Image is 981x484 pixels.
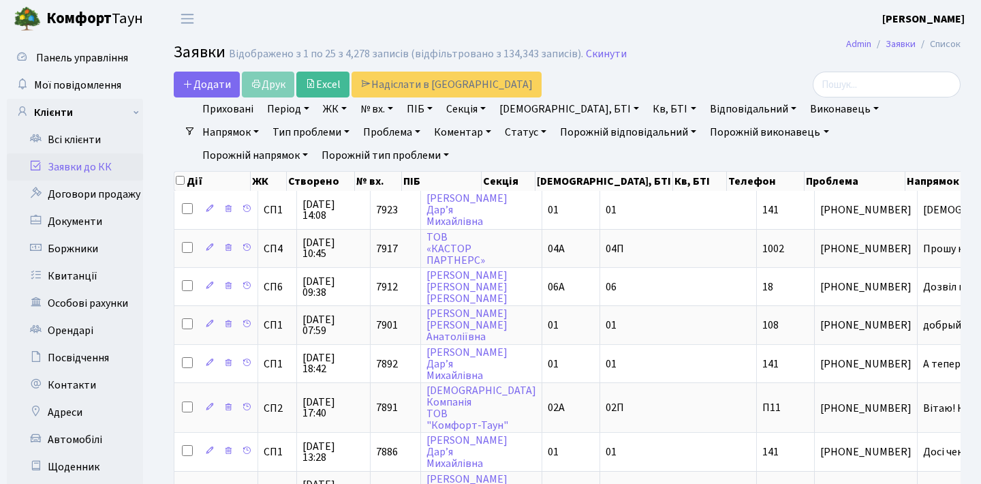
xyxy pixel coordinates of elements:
[548,444,559,459] span: 01
[46,7,143,31] span: Таун
[355,97,399,121] a: № вх.
[762,241,784,256] span: 1002
[820,243,912,254] span: [PHONE_NUMBER]
[174,40,225,64] span: Заявки
[813,72,961,97] input: Пошук...
[586,48,627,61] a: Скинути
[302,352,364,374] span: [DATE] 18:42
[762,357,779,372] span: 141
[264,205,291,215] span: СП1
[376,444,398,459] span: 7886
[805,172,905,191] th: Проблема
[302,199,364,221] span: [DATE] 14:08
[762,444,779,459] span: 141
[704,97,802,121] a: Відповідальний
[302,314,364,336] span: [DATE] 07:59
[402,172,482,191] th: ПІБ
[606,202,617,217] span: 01
[727,172,805,191] th: Телефон
[401,97,438,121] a: ПІБ
[820,359,912,369] span: [PHONE_NUMBER]
[262,97,315,121] a: Період
[826,30,981,59] nav: breadcrumb
[846,37,871,51] a: Admin
[548,318,559,333] span: 01
[820,282,912,292] span: [PHONE_NUMBER]
[606,241,624,256] span: 04П
[355,172,402,191] th: № вх.
[174,172,251,191] th: Дії
[376,241,398,256] span: 7917
[548,202,559,217] span: 01
[7,372,143,399] a: Контакти
[7,208,143,235] a: Документи
[762,279,773,294] span: 18
[482,172,535,191] th: Секція
[882,11,965,27] a: [PERSON_NAME]
[820,447,912,457] span: [PHONE_NUMBER]
[7,453,143,481] a: Щоденник
[426,230,485,268] a: ТОВ«КАСТОРПАРТНЕРС»
[886,37,916,51] a: Заявки
[7,290,143,317] a: Особові рахунки
[7,153,143,181] a: Заявки до КК
[264,320,291,331] span: СП1
[548,241,565,256] span: 04А
[7,317,143,344] a: Орендарі
[762,401,781,416] span: П11
[316,144,454,167] a: Порожній тип проблеми
[916,37,961,52] li: Список
[267,121,355,144] a: Тип проблеми
[197,144,313,167] a: Порожній напрямок
[7,99,143,126] a: Клієнти
[264,403,291,414] span: СП2
[7,426,143,453] a: Автомобілі
[34,78,121,93] span: Мої повідомлення
[426,191,508,229] a: [PERSON_NAME]Дар’яМихайлівна
[264,447,291,457] span: СП1
[183,77,231,92] span: Додати
[251,172,287,191] th: ЖК
[441,97,491,121] a: Секція
[704,121,834,144] a: Порожній виконавець
[358,121,426,144] a: Проблема
[426,433,508,471] a: [PERSON_NAME]Дар’яМихайлівна
[820,205,912,215] span: [PHONE_NUMBER]
[174,72,240,97] a: Додати
[229,48,583,61] div: Відображено з 1 по 25 з 4,278 записів (відфільтровано з 134,343 записів).
[264,243,291,254] span: СП4
[555,121,702,144] a: Порожній відповідальний
[606,318,617,333] span: 01
[287,172,355,191] th: Створено
[7,399,143,426] a: Адреси
[376,202,398,217] span: 7923
[7,262,143,290] a: Квитанції
[548,401,565,416] span: 02А
[7,72,143,99] a: Мої повідомлення
[36,50,128,65] span: Панель управління
[535,172,673,191] th: [DEMOGRAPHIC_DATA], БТІ
[302,237,364,259] span: [DATE] 10:45
[548,279,565,294] span: 06А
[197,97,259,121] a: Приховані
[426,306,508,344] a: [PERSON_NAME][PERSON_NAME]Анатоліївна
[426,345,508,383] a: [PERSON_NAME]Дар’яМихайлівна
[606,357,617,372] span: 01
[820,403,912,414] span: [PHONE_NUMBER]
[426,268,508,306] a: [PERSON_NAME][PERSON_NAME][PERSON_NAME]
[302,276,364,298] span: [DATE] 09:38
[805,97,884,121] a: Виконавець
[197,121,264,144] a: Напрямок
[499,121,552,144] a: Статус
[264,359,291,369] span: СП1
[7,44,143,72] a: Панель управління
[426,383,536,433] a: [DEMOGRAPHIC_DATA]КомпаніяТОВ"Комфорт-Таун"
[7,235,143,262] a: Боржники
[376,279,398,294] span: 7912
[429,121,497,144] a: Коментар
[673,172,727,191] th: Кв, БТІ
[7,344,143,372] a: Посвідчення
[376,357,398,372] span: 7892
[882,12,965,27] b: [PERSON_NAME]
[7,181,143,208] a: Договори продажу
